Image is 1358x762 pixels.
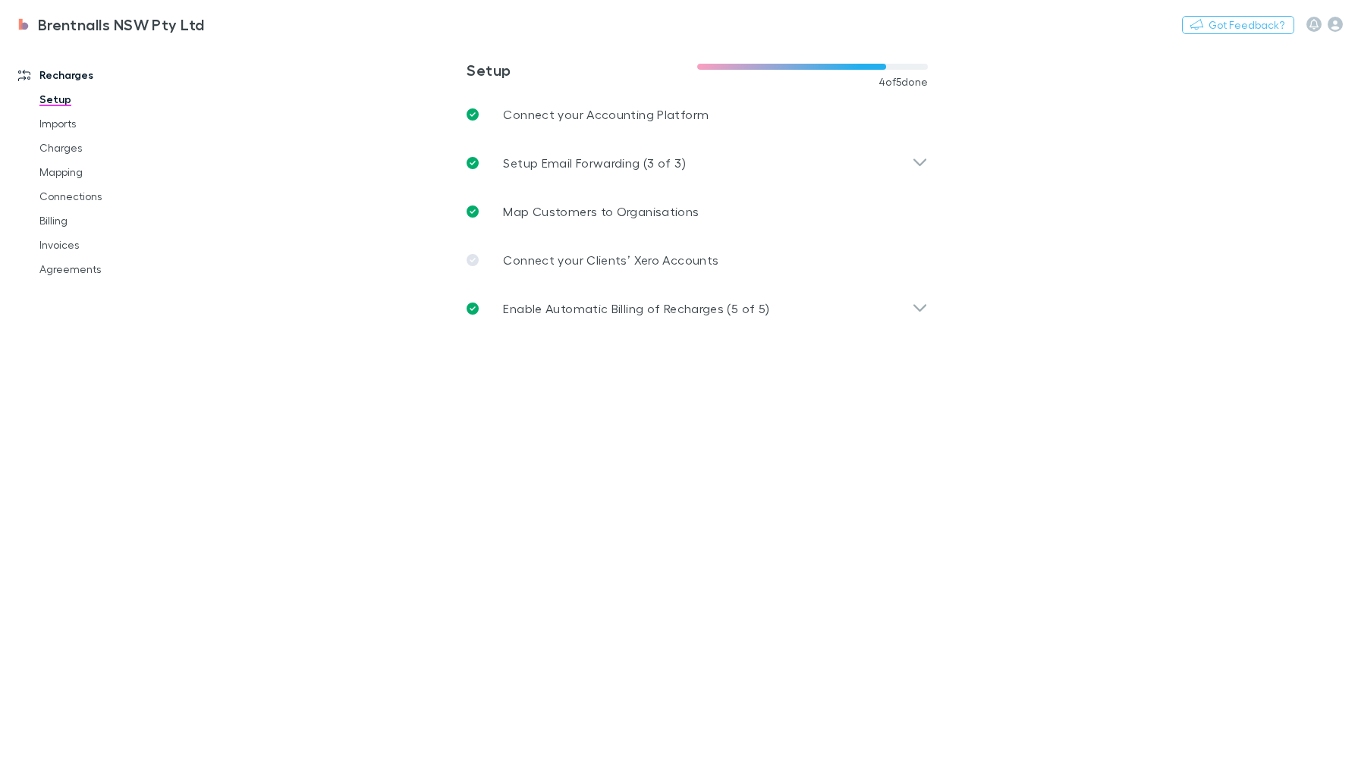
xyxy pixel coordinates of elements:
[454,236,940,284] a: Connect your Clients’ Xero Accounts
[879,76,929,88] span: 4 of 5 done
[503,251,718,269] p: Connect your Clients’ Xero Accounts
[503,154,685,172] p: Setup Email Forwarding (3 of 3)
[503,202,699,221] p: Map Customers to Organisations
[24,136,206,160] a: Charges
[503,105,709,124] p: Connect your Accounting Platform
[454,284,940,333] div: Enable Automatic Billing of Recharges (5 of 5)
[454,187,940,236] a: Map Customers to Organisations
[454,90,940,139] a: Connect your Accounting Platform
[467,61,697,79] h3: Setup
[24,111,206,136] a: Imports
[24,160,206,184] a: Mapping
[24,257,206,281] a: Agreements
[3,63,206,87] a: Recharges
[38,15,205,33] h3: Brentnalls NSW Pty Ltd
[503,299,769,318] p: Enable Automatic Billing of Recharges (5 of 5)
[15,15,32,33] img: Brentnalls NSW Pty Ltd's Logo
[454,139,940,187] div: Setup Email Forwarding (3 of 3)
[24,184,206,209] a: Connections
[24,87,206,111] a: Setup
[24,233,206,257] a: Invoices
[1182,16,1294,34] button: Got Feedback?
[24,209,206,233] a: Billing
[6,6,214,42] a: Brentnalls NSW Pty Ltd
